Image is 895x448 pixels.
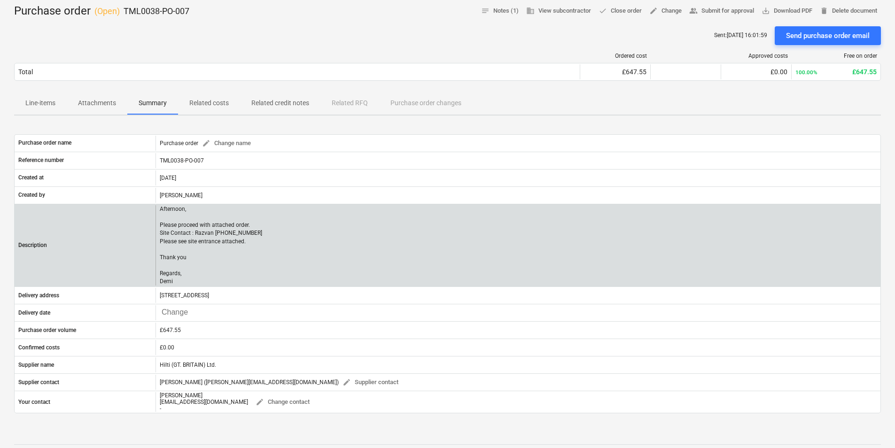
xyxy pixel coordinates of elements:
[646,4,685,18] button: Change
[649,6,682,16] span: Change
[160,399,248,405] span: [EMAIL_ADDRESS][DOMAIN_NAME]
[160,375,402,390] div: [PERSON_NAME] ([PERSON_NAME][EMAIL_ADDRESS][DOMAIN_NAME])
[820,7,828,15] span: delete
[18,191,45,199] p: Created by
[775,26,881,45] button: Send purchase order email
[18,174,44,182] p: Created at
[160,327,877,333] div: £647.55
[189,98,229,108] p: Related costs
[156,153,880,168] div: TML0038-PO-007
[156,170,880,185] div: [DATE]
[758,4,816,18] button: Download PDF
[18,139,71,147] p: Purchase order name
[595,4,646,18] button: Close order
[160,136,255,151] div: Purchase order
[689,7,698,15] span: people_alt
[18,156,64,164] p: Reference number
[786,30,870,42] div: Send purchase order email
[481,6,519,16] span: Notes (1)
[18,398,50,406] p: Your contact
[18,309,50,317] p: Delivery date
[685,4,758,18] button: Submit for approval
[795,53,877,59] div: Free on order
[599,6,642,16] span: Close order
[526,6,591,16] span: View subcontractor
[78,98,116,108] p: Attachments
[252,392,313,412] button: Change contact
[160,306,204,319] input: Change
[198,136,255,151] button: Change name
[795,69,817,76] small: 100.00%
[522,4,595,18] button: View subcontractor
[584,68,646,76] div: £647.55
[339,375,402,390] button: Supplier contact
[762,7,770,15] span: save_alt
[584,53,647,59] div: Ordered cost
[18,68,33,76] div: Total
[649,7,658,15] span: edit
[202,138,251,149] span: Change name
[599,7,607,15] span: done
[160,344,174,352] div: £0.00
[256,398,264,406] span: edit
[762,6,812,16] span: Download PDF
[481,7,490,15] span: notes
[342,377,398,388] span: Supplier contact
[14,4,189,19] div: Purchase order
[18,361,54,369] p: Supplier name
[725,53,788,59] div: Approved costs
[202,139,210,147] span: edit
[714,31,767,39] p: Sent : [DATE] 16:01:59
[18,378,59,386] p: Supplier contact
[160,392,248,399] div: [PERSON_NAME]
[526,7,535,15] span: business
[820,6,877,16] span: Delete document
[18,344,60,352] p: Confirmed costs
[94,6,120,17] p: ( Open )
[251,98,309,108] p: Related credit notes
[689,6,754,16] span: Submit for approval
[725,68,787,76] div: £0.00
[124,6,189,17] p: TML0038-PO-007
[160,205,262,286] p: Afternoon, Please proceed with attached order. Site Contact : Razvan [PHONE_NUMBER] Please see si...
[256,397,310,408] span: Change contact
[18,326,76,334] p: Purchase order volume
[160,292,209,300] p: [STREET_ADDRESS]
[18,241,47,249] p: Description
[25,98,55,108] p: Line-items
[18,292,59,300] p: Delivery address
[795,68,877,76] div: £647.55
[816,4,881,18] button: Delete document
[156,188,880,203] div: [PERSON_NAME]
[139,98,167,108] p: Summary
[477,4,522,18] button: Notes (1)
[156,357,880,372] div: Hilti (GT. BRITAIN) Ltd.
[342,378,351,386] span: edit
[160,405,248,412] div: -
